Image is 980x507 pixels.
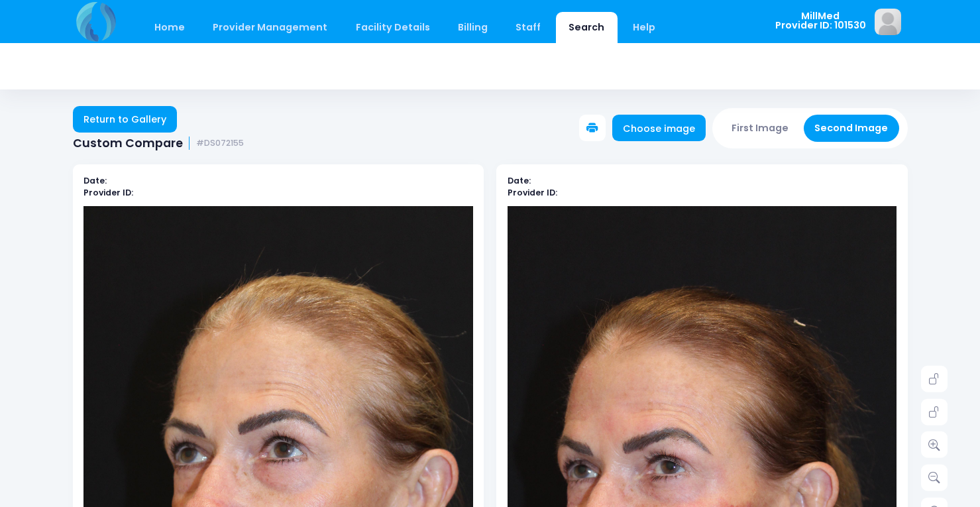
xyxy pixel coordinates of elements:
small: #DS072155 [196,139,244,148]
a: Billing [445,12,500,43]
a: Facility Details [343,12,443,43]
span: Custom Compare [73,137,183,150]
b: Provider ID: [508,187,557,198]
a: Provider Management [200,12,341,43]
a: Staff [503,12,554,43]
a: Return to Gallery [73,106,178,133]
b: Date: [508,175,531,186]
img: image [875,9,901,35]
a: Home [142,12,198,43]
button: First Image [721,115,800,142]
a: Search [556,12,618,43]
a: Help [620,12,668,43]
a: Choose image [612,115,706,141]
b: Date: [83,175,107,186]
button: Second Image [804,115,899,142]
span: MillMed Provider ID: 101530 [775,11,866,30]
b: Provider ID: [83,187,133,198]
